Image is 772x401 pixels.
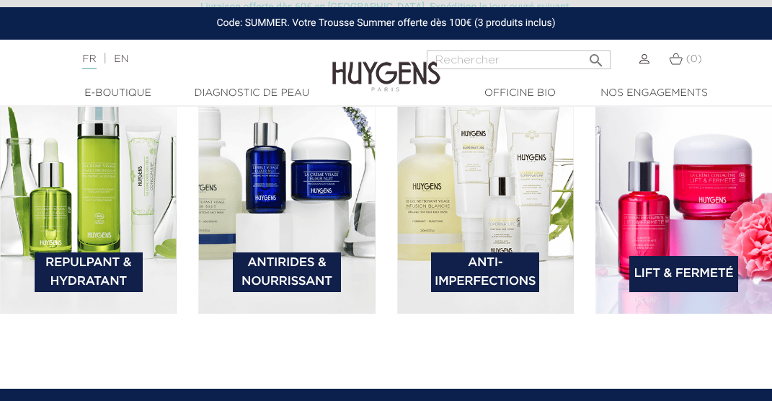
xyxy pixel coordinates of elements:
[114,54,128,64] a: EN
[397,58,574,314] img: bannière catégorie 3
[431,252,539,292] a: Anti-Imperfections
[35,252,143,292] a: Repulpant & Hydratant
[629,256,737,292] a: Lift & Fermeté
[75,50,311,68] div: |
[595,58,772,314] img: bannière catégorie 4
[332,38,440,94] img: Huygens
[82,54,96,69] a: FR
[686,54,702,64] span: (0)
[587,48,605,65] i: 
[427,50,611,69] input: Rechercher
[583,46,609,66] button: 
[233,252,341,292] a: Antirides & Nourrissant
[587,86,722,101] a: Nos engagements
[198,58,375,314] img: bannière catégorie 2
[453,86,587,101] a: Officine Bio
[185,86,319,101] a: Diagnostic de peau
[51,86,185,101] a: E-Boutique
